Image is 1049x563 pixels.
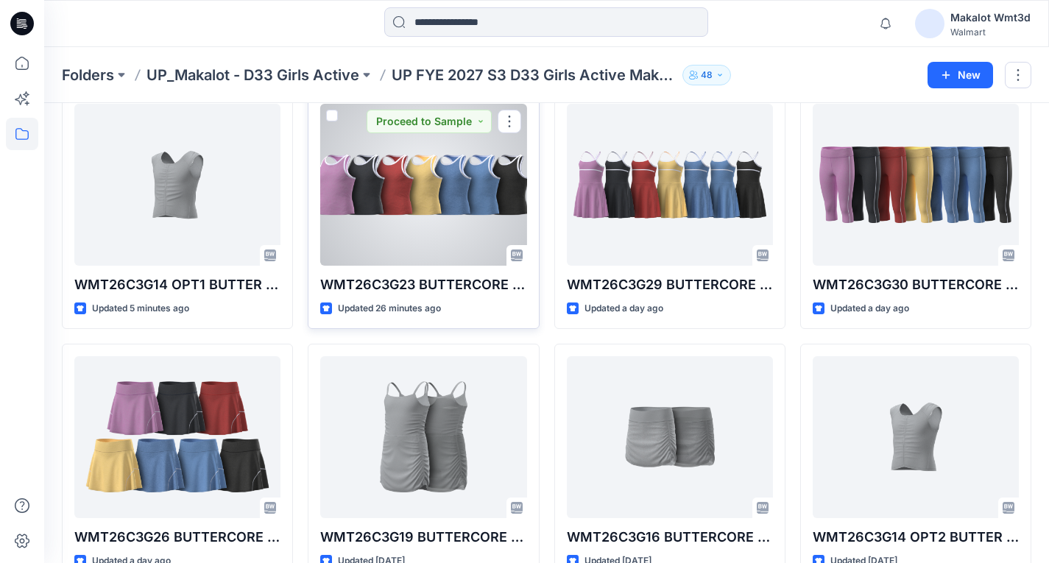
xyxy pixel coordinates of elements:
[320,104,526,266] a: WMT26C3G23 BUTTERCORE TANK
[74,527,280,548] p: WMT26C3G26 BUTTERCORE SKORT
[584,301,663,316] p: Updated a day ago
[813,527,1019,548] p: WMT26C3G14 OPT2 BUTTER TANK
[813,275,1019,295] p: WMT26C3G30 BUTTERCORE CAPRI
[950,9,1031,26] div: Makalot Wmt3d
[74,275,280,295] p: WMT26C3G14 OPT1 BUTTER TANK
[392,65,677,85] p: UP FYE 2027 S3 D33 Girls Active Makalot
[338,301,441,316] p: Updated 26 minutes ago
[146,65,359,85] a: UP_Makalot - D33 Girls Active
[62,65,114,85] a: Folders
[682,65,731,85] button: 48
[567,104,773,266] a: WMT26C3G29 BUTTERCORE DRESS
[567,356,773,518] a: WMT26C3G16 BUTTERCORE SKORT
[567,275,773,295] p: WMT26C3G29 BUTTERCORE DRESS
[320,527,526,548] p: WMT26C3G19 BUTTERCORE DRESS
[701,67,713,83] p: 48
[813,356,1019,518] a: WMT26C3G14 OPT2 BUTTER TANK
[567,527,773,548] p: WMT26C3G16 BUTTERCORE SKORT
[813,104,1019,266] a: WMT26C3G30 BUTTERCORE CAPRI
[320,356,526,518] a: WMT26C3G19 BUTTERCORE DRESS
[74,356,280,518] a: WMT26C3G26 BUTTERCORE SKORT
[74,104,280,266] a: WMT26C3G14 OPT1 BUTTER TANK
[928,62,993,88] button: New
[92,301,189,316] p: Updated 5 minutes ago
[830,301,909,316] p: Updated a day ago
[915,9,944,38] img: avatar
[320,275,526,295] p: WMT26C3G23 BUTTERCORE TANK
[950,26,1031,38] div: Walmart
